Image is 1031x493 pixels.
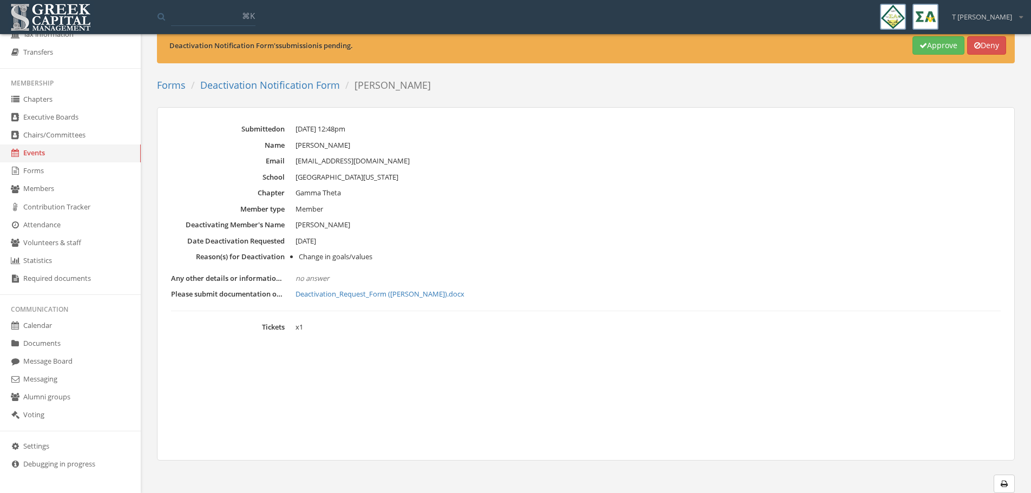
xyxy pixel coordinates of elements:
[967,36,1006,55] button: Deny
[295,188,1001,199] dd: Gamma Theta
[295,273,329,283] em: no answer
[945,4,1023,22] div: T [PERSON_NAME]
[171,140,285,150] dt: Name
[171,236,285,246] dt: Date Deactivation Requested
[200,78,340,91] a: Deactivation Notification Form
[171,156,285,166] dt: Email
[171,204,285,214] dt: Member type
[295,156,1001,167] dd: [EMAIL_ADDRESS][DOMAIN_NAME]
[171,289,285,299] dt: Please submit documentation of the member's request to deactivate.
[157,78,186,91] a: Forms
[295,204,1001,215] dd: Member
[171,220,285,230] dt: Deactivating Member's Name
[295,322,1001,333] dd: x 1
[295,220,350,229] span: [PERSON_NAME]
[171,252,285,262] dt: Reason(s) for Deactivation
[952,12,1012,22] span: T [PERSON_NAME]
[171,172,285,182] dt: School
[340,78,431,93] li: [PERSON_NAME]
[912,36,964,55] button: Approve
[171,322,285,332] dt: Tickets
[295,140,1001,151] dd: [PERSON_NAME]
[299,252,1001,262] li: Change in goals/values
[171,124,285,134] dt: Submitted on
[169,41,913,51] div: Deactivation Notification Form 's submission is pending.
[171,273,285,284] dt: Any other details or information you would like to share:
[295,236,316,246] span: [DATE]
[295,124,345,134] span: [DATE] 12:48pm
[242,10,255,21] span: ⌘K
[171,188,285,198] dt: Chapter
[295,289,1001,300] a: Deactivation_Request_Form ([PERSON_NAME]).docx
[295,172,1001,183] dd: [GEOGRAPHIC_DATA][US_STATE]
